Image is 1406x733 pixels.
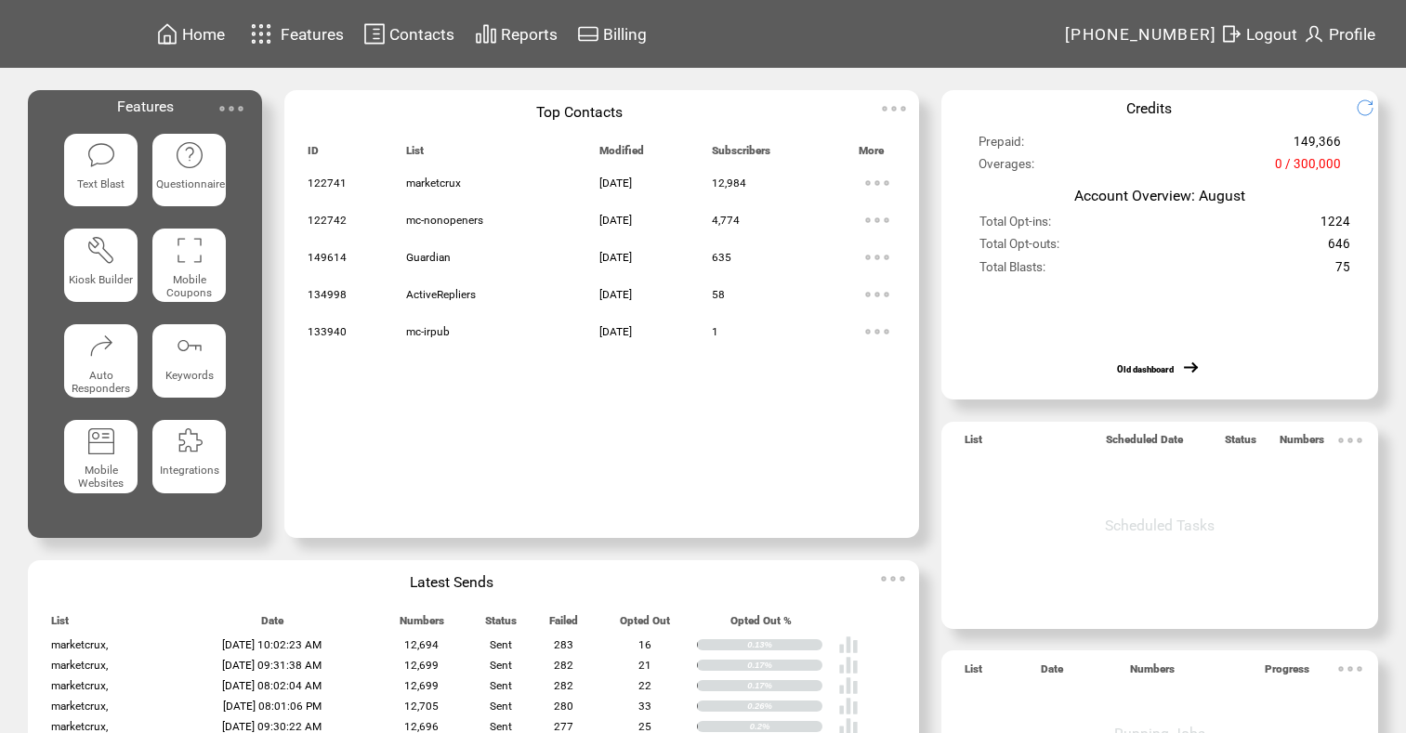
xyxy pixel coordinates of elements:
span: [DATE] 09:31:38 AM [222,659,322,672]
img: exit.svg [1220,22,1242,46]
img: poll%20-%20white.svg [838,675,859,696]
span: Scheduled Tasks [1105,517,1215,534]
span: 22 [638,679,651,692]
span: 12,705 [404,700,439,713]
span: [DATE] [599,177,632,190]
span: marketcrux, [51,720,108,733]
span: List [51,614,69,635]
span: Logout [1246,25,1297,44]
img: ellypsis.svg [859,276,896,313]
img: poll%20-%20white.svg [838,696,859,716]
span: Mobile Websites [78,464,124,490]
span: Opted Out [620,614,670,635]
span: marketcrux, [51,700,108,713]
span: 149,366 [1294,135,1341,157]
img: ellypsis.svg [859,313,896,350]
div: 0.26% [747,700,822,712]
span: Keywords [165,369,214,382]
span: 21 [638,659,651,672]
img: creidtcard.svg [577,22,599,46]
span: marketcrux, [51,679,108,692]
img: poll%20-%20white.svg [838,635,859,655]
span: 122742 [308,214,347,227]
span: Status [485,614,517,635]
span: Numbers [400,614,444,635]
span: Contacts [389,25,454,44]
span: 149614 [308,251,347,264]
span: 133940 [308,325,347,338]
span: List [965,433,982,454]
span: 282 [554,679,573,692]
span: More [859,144,884,165]
img: chart.svg [475,22,497,46]
img: auto-responders.svg [86,331,116,360]
img: ellypsis.svg [859,202,896,239]
span: [DATE] [599,214,632,227]
span: Total Opt-ins: [979,215,1051,237]
img: ellypsis.svg [875,90,913,127]
span: Opted Out % [730,614,792,635]
span: 0 / 300,000 [1275,157,1341,179]
a: Contacts [361,20,457,48]
span: Reports [501,25,558,44]
span: Auto Responders [72,369,130,395]
a: Home [153,20,228,48]
img: ellypsis.svg [1332,422,1369,459]
img: profile.svg [1303,22,1325,46]
div: 0.17% [747,680,822,691]
a: Integrations [152,420,226,501]
span: Numbers [1130,662,1175,684]
span: [DATE] [599,288,632,301]
span: Numbers [1280,433,1324,454]
span: marketcrux [406,177,461,190]
span: [DATE] [599,251,632,264]
img: mobile-websites.svg [86,426,116,456]
a: Keywords [152,324,226,405]
span: [DATE] [599,325,632,338]
img: ellypsis.svg [859,164,896,202]
img: integrations.svg [175,426,204,456]
span: Date [261,614,283,635]
span: 635 [712,251,731,264]
span: Sent [490,720,512,733]
a: Profile [1300,20,1378,48]
span: Kiosk Builder [69,273,133,286]
span: Sent [490,679,512,692]
img: tool%201.svg [86,235,116,265]
img: home.svg [156,22,178,46]
img: ellypsis.svg [859,239,896,276]
span: Latest Sends [410,573,493,591]
span: 646 [1328,237,1350,259]
span: Billing [603,25,647,44]
div: 0.13% [747,639,822,650]
span: Progress [1265,662,1309,684]
a: Mobile Coupons [152,229,226,309]
span: ID [308,144,319,165]
a: Auto Responders [64,324,138,405]
span: Date [1041,662,1063,684]
img: poll%20-%20white.svg [838,655,859,675]
span: 134998 [308,288,347,301]
span: 16 [638,638,651,651]
span: mc-nonopeners [406,214,483,227]
span: Mobile Coupons [166,273,212,299]
span: List [406,144,424,165]
img: ellypsis.svg [213,90,250,127]
a: Features [243,16,348,52]
img: text-blast.svg [86,140,116,170]
span: Modified [599,144,644,165]
img: ellypsis.svg [874,560,912,597]
span: 75 [1335,260,1350,282]
span: 4,774 [712,214,740,227]
span: Questionnaire [156,177,225,190]
span: Sent [490,659,512,672]
span: marketcrux, [51,659,108,672]
span: Status [1225,433,1256,454]
a: Kiosk Builder [64,229,138,309]
a: Reports [472,20,560,48]
span: [PHONE_NUMBER] [1065,25,1217,44]
span: Overages: [979,157,1034,179]
span: 277 [554,720,573,733]
span: 12,699 [404,659,439,672]
span: Top Contacts [536,103,623,121]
